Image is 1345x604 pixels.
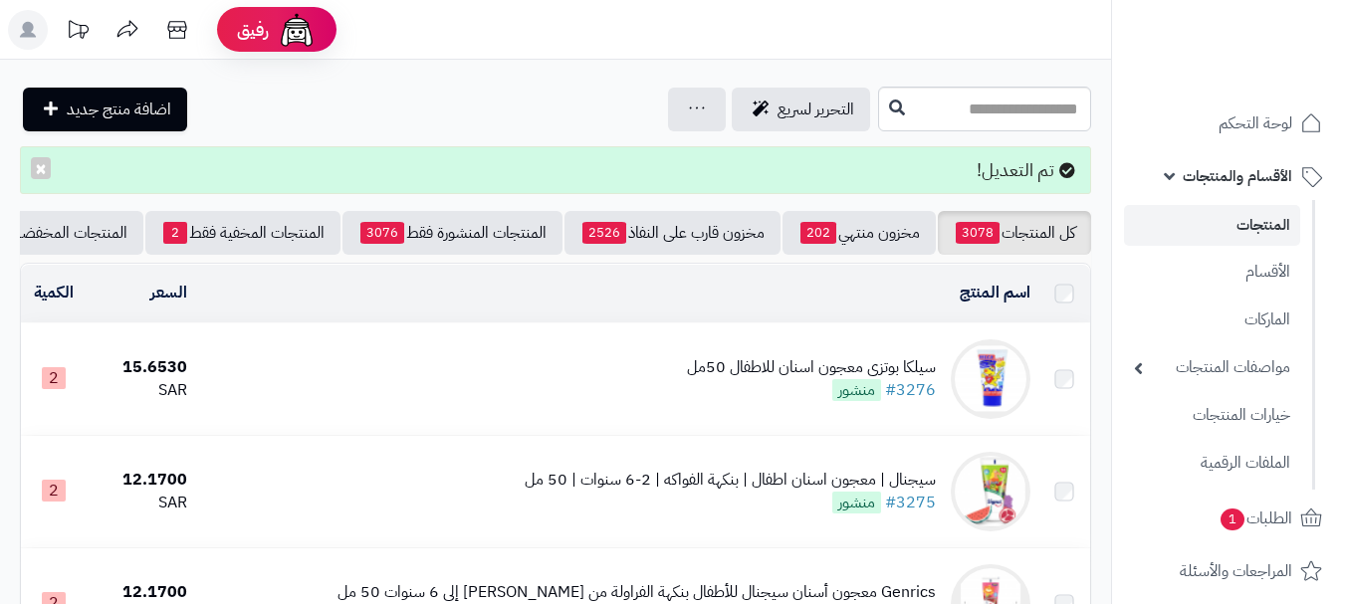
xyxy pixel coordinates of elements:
div: Genrics معجون أسنان سيجنال للأطفال بنكهة الفراولة من [PERSON_NAME] إلى 6 سنوات 50 مل [337,581,936,604]
span: 3078 [956,222,1000,244]
div: 12.1700 [96,581,187,604]
img: سيجنال | معجون اسنان اطفال | بنكهة الفواكه | 2-6 سنوات | 50 مل [951,452,1030,531]
a: لوحة التحكم [1124,100,1333,147]
a: اضافة منتج جديد [23,88,187,131]
div: سيلكا بوتزى معجون اسنان للاطفال 50مل [687,356,936,379]
a: مخزون قارب على النفاذ2526 [564,211,781,255]
a: الماركات [1124,299,1300,341]
div: تم التعديل! [20,146,1091,194]
div: SAR [96,492,187,514]
a: المراجعات والأسئلة [1124,547,1333,595]
span: لوحة التحكم [1219,109,1292,137]
span: 202 [800,222,836,244]
a: مخزون منتهي202 [783,211,936,255]
span: منشور [832,492,881,513]
span: 2 [42,367,66,389]
div: 15.6530 [96,356,187,379]
span: المراجعات والأسئلة [1180,557,1292,585]
span: اضافة منتج جديد [67,98,171,121]
a: مواصفات المنتجات [1124,346,1300,389]
div: 12.1700 [96,469,187,492]
div: SAR [96,379,187,402]
a: اسم المنتج [960,281,1030,304]
div: سيجنال | معجون اسنان اطفال | بنكهة الفواكه | 2-6 سنوات | 50 مل [525,469,936,492]
img: سيلكا بوتزى معجون اسنان للاطفال 50مل [951,339,1030,419]
a: التحرير لسريع [732,88,870,131]
span: منشور [832,379,881,401]
span: 2 [42,480,66,502]
span: رفيق [237,18,269,42]
a: كل المنتجات3078 [938,211,1091,255]
a: المنتجات [1124,205,1300,246]
a: الكمية [34,281,74,304]
a: المنتجات المنشورة فقط3076 [342,211,562,255]
img: ai-face.png [277,10,317,50]
span: التحرير لسريع [778,98,854,121]
a: الأقسام [1124,251,1300,294]
span: الطلبات [1219,504,1292,532]
a: #3275 [885,491,936,514]
span: الأقسام والمنتجات [1183,162,1292,190]
a: الطلبات1 [1124,495,1333,542]
a: خيارات المنتجات [1124,394,1300,437]
a: #3276 [885,378,936,402]
button: × [31,157,51,179]
span: 2 [163,222,187,244]
a: الملفات الرقمية [1124,442,1300,485]
img: logo-2.png [1210,56,1326,98]
span: 1 [1221,508,1244,530]
span: 3076 [360,222,404,244]
span: 2526 [582,222,626,244]
a: السعر [150,281,187,304]
a: تحديثات المنصة [53,10,103,55]
a: المنتجات المخفية فقط2 [145,211,340,255]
